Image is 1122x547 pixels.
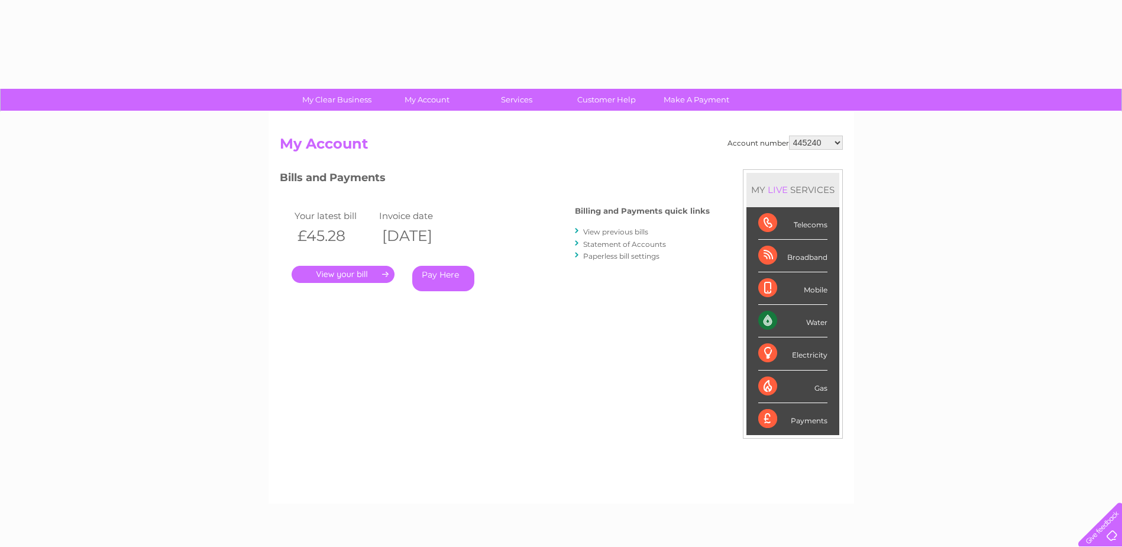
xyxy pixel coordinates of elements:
[280,169,710,190] h3: Bills and Payments
[758,207,827,240] div: Telecoms
[376,224,461,248] th: [DATE]
[292,266,395,283] a: .
[378,89,476,111] a: My Account
[468,89,565,111] a: Services
[758,272,827,305] div: Mobile
[758,240,827,272] div: Broadband
[280,136,843,158] h2: My Account
[583,240,666,249] a: Statement of Accounts
[583,227,648,236] a: View previous bills
[583,252,659,260] a: Paperless bill settings
[758,337,827,370] div: Electricity
[412,266,474,291] a: Pay Here
[376,208,461,224] td: Invoice date
[648,89,745,111] a: Make A Payment
[575,207,710,215] h4: Billing and Payments quick links
[292,224,377,248] th: £45.28
[758,403,827,435] div: Payments
[746,173,839,207] div: MY SERVICES
[292,208,377,224] td: Your latest bill
[758,371,827,403] div: Gas
[288,89,386,111] a: My Clear Business
[558,89,655,111] a: Customer Help
[727,136,843,150] div: Account number
[758,305,827,337] div: Water
[765,184,790,195] div: LIVE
